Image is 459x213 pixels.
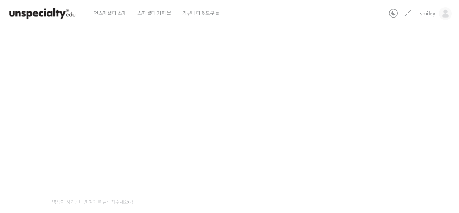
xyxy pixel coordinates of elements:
span: 영상이 끊기신다면 여기를 클릭해주세요 [52,199,133,205]
span: 대화 [66,165,74,170]
a: 홈 [2,153,47,171]
a: 설정 [93,153,138,171]
span: smiley [420,10,435,17]
span: 설정 [111,164,119,170]
span: 홈 [23,164,27,170]
a: 대화 [47,153,93,171]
